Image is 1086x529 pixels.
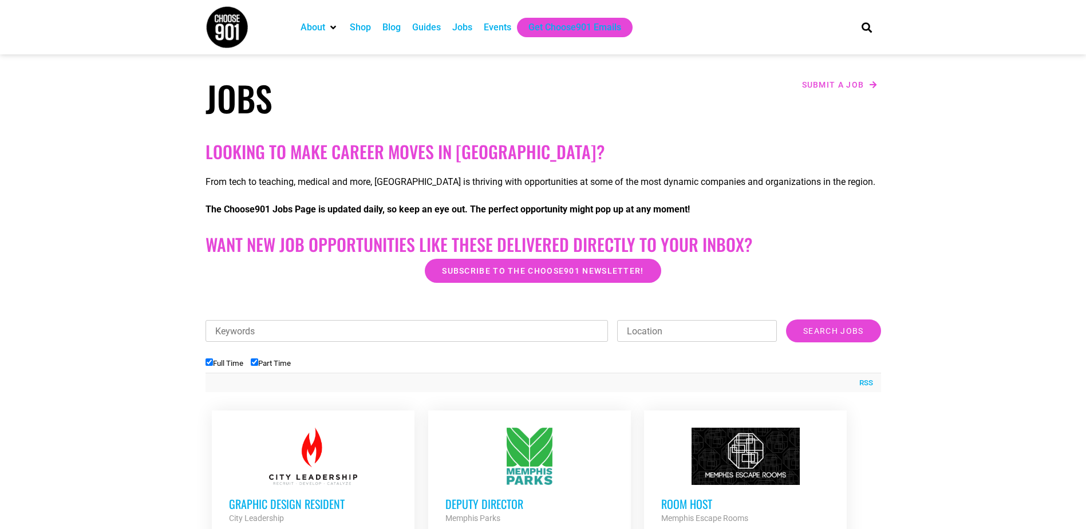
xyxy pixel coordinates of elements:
a: Guides [412,21,441,34]
a: Jobs [452,21,472,34]
span: Submit a job [802,81,864,89]
a: About [301,21,325,34]
h3: Graphic Design Resident [229,496,397,511]
a: Events [484,21,511,34]
strong: Memphis Escape Rooms [661,514,748,523]
nav: Main nav [295,18,842,37]
span: Subscribe to the Choose901 newsletter! [442,267,643,275]
p: From tech to teaching, medical and more, [GEOGRAPHIC_DATA] is thriving with opportunities at some... [206,175,881,189]
label: Part Time [251,359,291,368]
a: RSS [854,377,873,389]
h3: Room Host [661,496,830,511]
input: Search Jobs [786,319,880,342]
strong: Memphis Parks [445,514,500,523]
div: Search [857,18,876,37]
div: About [295,18,344,37]
strong: City Leadership [229,514,284,523]
input: Full Time [206,358,213,366]
a: Subscribe to the Choose901 newsletter! [425,259,661,283]
h3: Deputy Director [445,496,614,511]
h2: Looking to make career moves in [GEOGRAPHIC_DATA]? [206,141,881,162]
a: Blog [382,21,401,34]
h1: Jobs [206,77,538,119]
h2: Want New Job Opportunities like these Delivered Directly to your Inbox? [206,234,881,255]
a: Shop [350,21,371,34]
a: Get Choose901 Emails [528,21,621,34]
strong: The Choose901 Jobs Page is updated daily, so keep an eye out. The perfect opportunity might pop u... [206,204,690,215]
input: Keywords [206,320,609,342]
input: Location [617,320,777,342]
a: Submit a job [799,77,881,92]
input: Part Time [251,358,258,366]
label: Full Time [206,359,243,368]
